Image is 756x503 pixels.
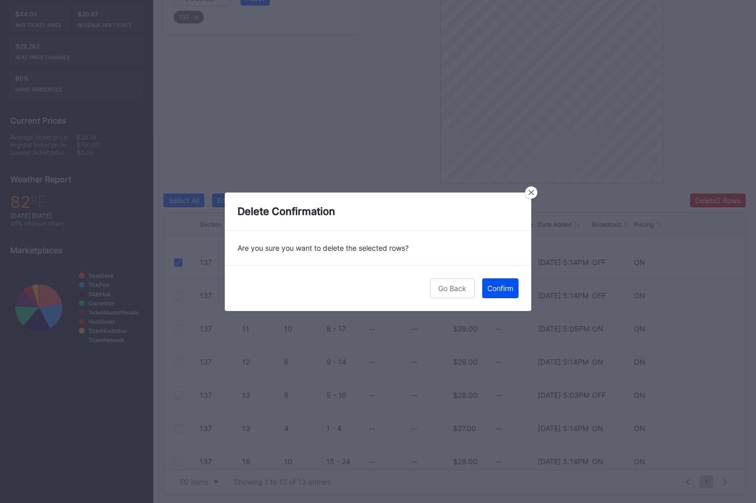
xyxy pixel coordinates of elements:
div: Delete Confirmation [225,193,531,231]
button: Confirm [482,278,518,298]
div: Are you sure you want to delete the selected rows? [225,231,531,265]
div: Confirm [487,284,513,293]
button: Go Back [430,278,475,298]
div: Go Back [438,284,466,293]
